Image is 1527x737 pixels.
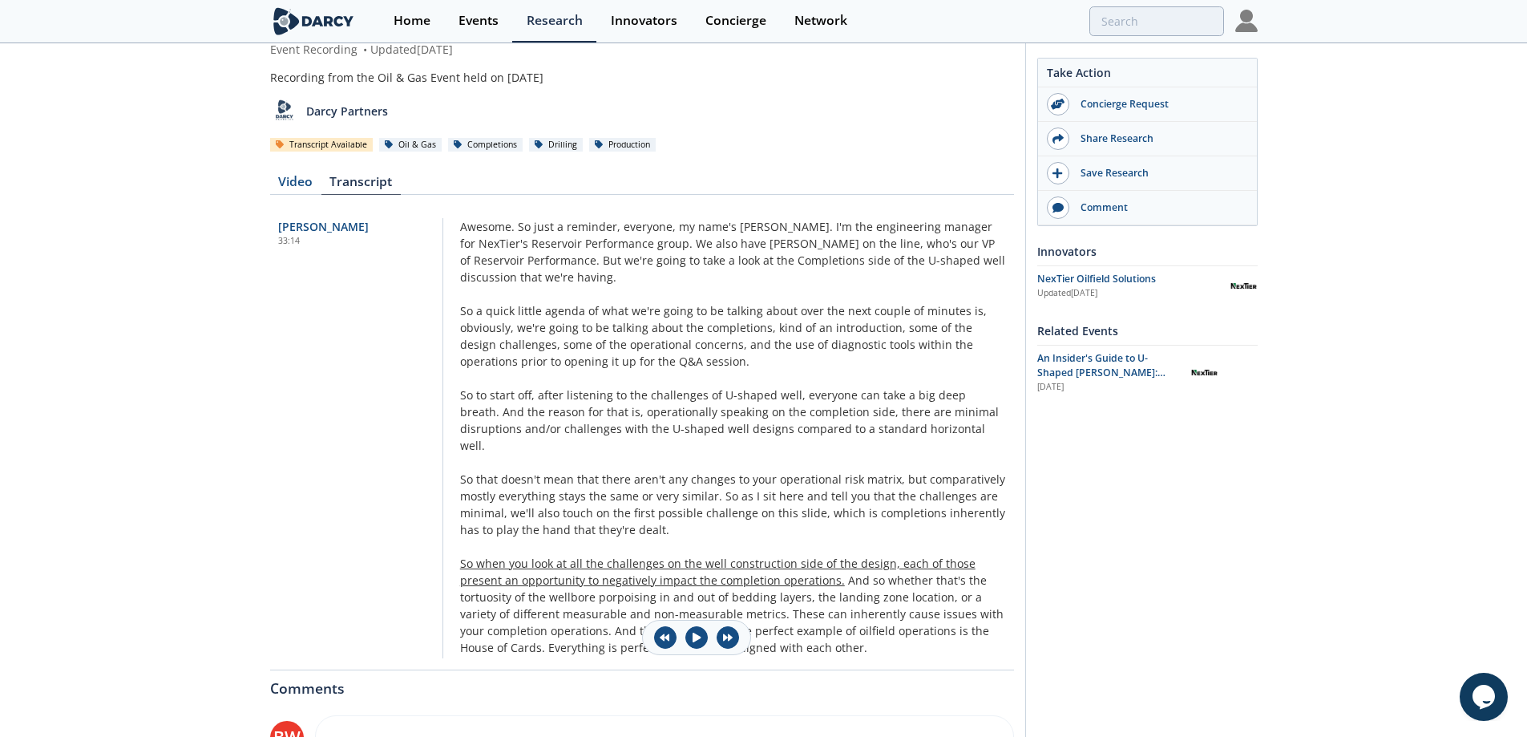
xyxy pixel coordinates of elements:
[321,176,401,195] div: Transcript
[1037,272,1230,286] div: NexTier Oilfield Solutions
[361,42,370,57] span: •
[611,14,677,27] div: Innovators
[1037,272,1258,300] a: NexTier Oilfield Solutions Updated[DATE] NexTier Oilfield Solutions
[460,404,999,453] span: And the reason for that is, operationally speaking on the completion side, there are minimal disr...
[1038,64,1257,87] div: Take Action
[1460,673,1511,721] iframe: chat widget
[460,488,1005,537] span: So as I sit here and tell you that the challenges are minimal, we'll also touch on the first poss...
[1037,237,1258,265] div: Innovators
[518,219,833,234] span: So just a reminder, everyone, my name's [PERSON_NAME].
[460,472,1005,504] span: So that doesn't mean that there aren't any changes to your operational risk matrix, but comparati...
[1037,351,1165,395] span: An Insider's Guide to U-Shaped [PERSON_NAME]: Fact vs Fiction
[460,573,987,622] span: And so whether that's the tortuosity of the wellbore porpoising in and out of bedding layers, the...
[460,219,515,234] span: Awesome.
[529,138,584,152] div: Drilling
[1037,317,1258,345] div: Related Events
[1230,272,1258,300] img: NexTier Oilfield Solutions
[1089,6,1224,36] input: Advanced Search
[394,14,430,27] div: Home
[1037,351,1258,394] a: An Insider's Guide to U-Shaped [PERSON_NAME]: Fact vs Fiction [DATE] NexTier Oilfield Solutions
[379,138,442,152] div: Oil & Gas
[278,218,442,235] div: [PERSON_NAME]
[1069,97,1249,111] div: Concierge Request
[1069,166,1249,180] div: Save Research
[1069,132,1249,146] div: Share Research
[460,253,1005,285] span: But we're going to take a look at the Completions side of the U-shaped well discussion that we're...
[1037,381,1179,394] div: [DATE]
[460,219,992,251] span: I'm the engineering manager for NexTier's Reservoir Performance group.
[548,640,867,655] span: Everything is perfectly in tune and aligned with each other.
[460,606,1004,638] span: These can inherently cause issues with your completion operations.
[460,303,987,369] span: So a quick little agenda of what we're going to be talking about over the next couple of minutes ...
[1069,200,1249,215] div: Comment
[460,623,989,655] span: And that's why I think the perfect example of oilfield operations is the House of Cards.
[794,14,847,27] div: Network
[460,236,995,268] span: We also have [PERSON_NAME] on the line, who's our VP of Reservoir Performance.
[306,103,388,119] p: Darcy Partners
[1037,287,1230,300] div: Updated [DATE]
[270,138,374,152] div: Transcript Available
[270,7,358,35] img: logo-wide.svg
[448,138,523,152] div: Completions
[589,138,656,152] div: Production
[459,14,499,27] div: Events
[1190,358,1218,387] img: NexTier Oilfield Solutions
[705,14,766,27] div: Concierge
[270,69,1014,86] div: Recording from the Oil & Gas Event held on [DATE]
[1235,10,1258,32] img: Profile
[278,235,442,248] div: 33:14
[527,14,583,27] div: Research
[270,176,321,195] div: Video
[270,41,1014,58] div: Event Recording Updated [DATE]
[460,387,966,419] span: So to start off, after listening to the challenges of U-shaped well, everyone can take a big deep...
[270,670,1014,696] div: Comments
[460,556,976,588] span: So when you look at all the challenges on the well construction side of the design, each of those...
